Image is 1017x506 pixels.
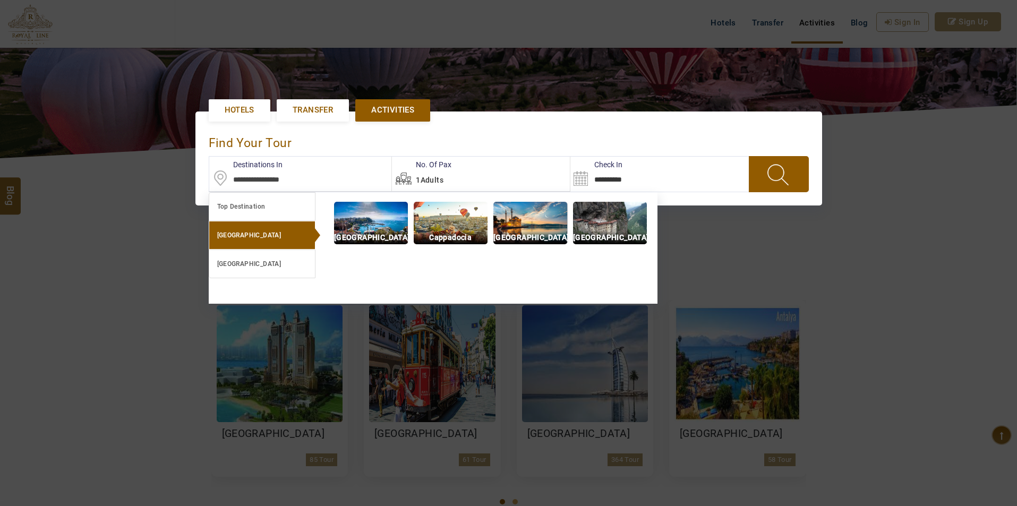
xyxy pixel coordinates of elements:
p: Cappadocia [414,231,488,244]
span: Activities [371,105,414,116]
label: Destinations In [209,159,283,170]
p: [GEOGRAPHIC_DATA] [493,231,567,244]
img: img [334,202,408,244]
a: Transfer [277,99,349,121]
img: img [493,202,567,244]
a: [GEOGRAPHIC_DATA] [209,250,315,278]
a: Activities [355,99,430,121]
a: [GEOGRAPHIC_DATA] [209,221,315,250]
img: img [573,202,647,244]
span: 1Adults [416,176,443,184]
a: Top Destination [209,192,315,221]
img: img [414,202,488,244]
b: [GEOGRAPHIC_DATA] [217,231,281,239]
span: Transfer [293,105,333,116]
b: Top Destination [217,203,266,210]
p: [GEOGRAPHIC_DATA] [573,231,647,244]
b: [GEOGRAPHIC_DATA] [217,260,281,268]
label: Check In [570,159,622,170]
label: No. Of Pax [392,159,451,170]
span: Hotels [225,105,254,116]
p: [GEOGRAPHIC_DATA] [334,231,408,244]
a: Hotels [209,99,270,121]
div: find your Tour [209,125,809,156]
